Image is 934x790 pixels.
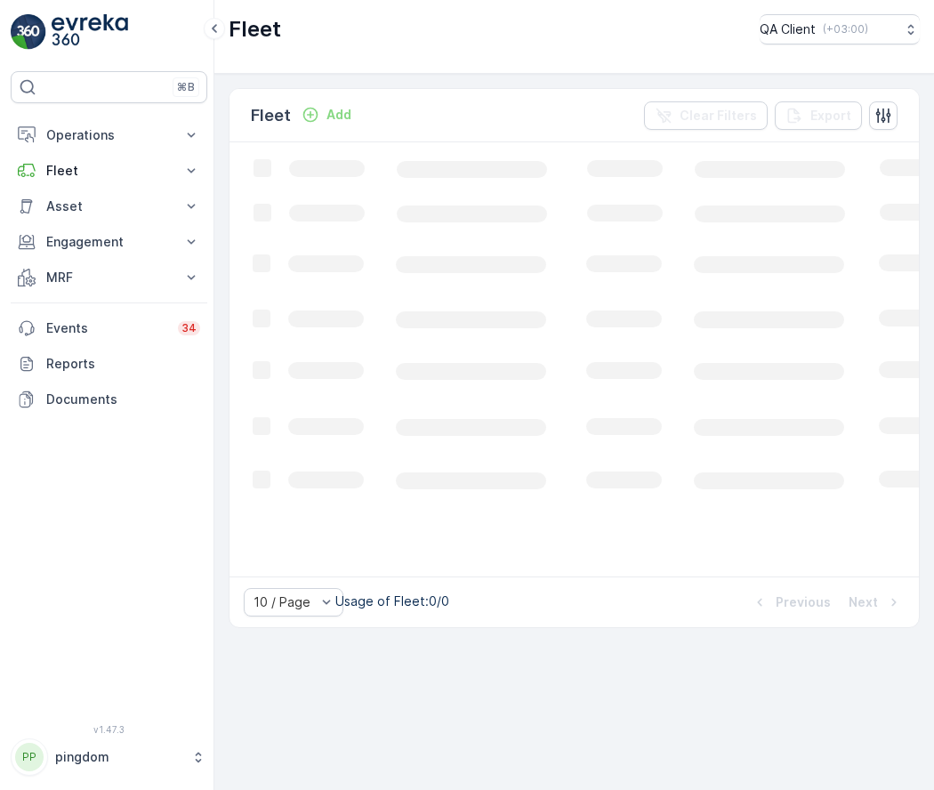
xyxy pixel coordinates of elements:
[810,107,851,125] p: Export
[11,382,207,417] a: Documents
[229,15,281,44] p: Fleet
[11,224,207,260] button: Engagement
[46,319,167,337] p: Events
[776,593,831,611] p: Previous
[52,14,128,50] img: logo_light-DOdMpM7g.png
[823,22,868,36] p: ( +03:00 )
[326,106,351,124] p: Add
[46,355,200,373] p: Reports
[749,592,833,613] button: Previous
[847,592,905,613] button: Next
[46,233,172,251] p: Engagement
[11,738,207,776] button: PPpingdom
[11,189,207,224] button: Asset
[760,20,816,38] p: QA Client
[55,748,182,766] p: pingdom
[11,346,207,382] a: Reports
[11,117,207,153] button: Operations
[849,593,878,611] p: Next
[11,310,207,346] a: Events34
[181,321,197,335] p: 34
[11,260,207,295] button: MRF
[11,153,207,189] button: Fleet
[46,162,172,180] p: Fleet
[760,14,920,44] button: QA Client(+03:00)
[46,391,200,408] p: Documents
[11,724,207,735] span: v 1.47.3
[644,101,768,130] button: Clear Filters
[46,197,172,215] p: Asset
[294,104,358,125] button: Add
[680,107,757,125] p: Clear Filters
[46,269,172,286] p: MRF
[15,743,44,771] div: PP
[335,592,449,610] p: Usage of Fleet : 0/0
[177,80,195,94] p: ⌘B
[251,103,291,128] p: Fleet
[775,101,862,130] button: Export
[11,14,46,50] img: logo
[46,126,172,144] p: Operations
